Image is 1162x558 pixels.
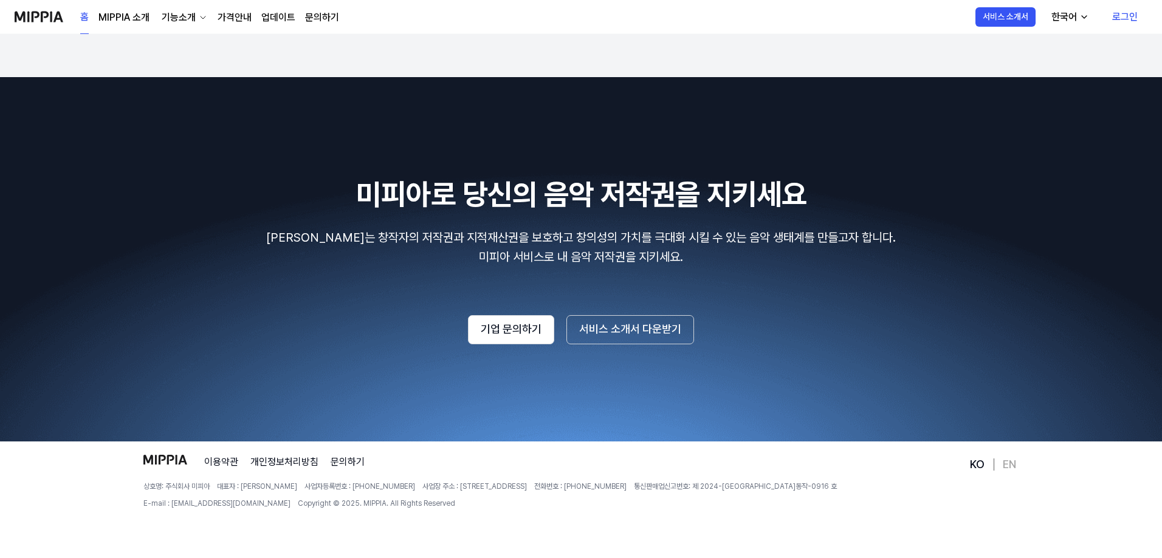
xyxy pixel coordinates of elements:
a: 문의하기 [331,455,365,469]
button: 기능소개 [159,10,208,25]
span: E-mail : [EMAIL_ADDRESS][DOMAIN_NAME] [143,498,290,509]
a: EN [1003,457,1016,472]
button: 서비스 소개서 [975,7,1036,27]
button: 한국어 [1042,5,1096,29]
a: 개인정보처리방침 [250,455,318,469]
button: 서비스 소개서 다운받기 [566,315,694,344]
span: Copyright © 2025. MIPPIA. All Rights Reserved [298,498,455,509]
span: 상호명: 주식회사 미피아 [143,481,210,492]
span: 사업자등록번호 : [PHONE_NUMBER] [304,481,415,492]
a: MIPPIA 소개 [98,10,150,25]
a: 이용약관 [204,455,238,469]
a: KO [970,457,985,472]
a: 홈 [80,1,89,34]
a: 업데이트 [261,10,295,25]
span: 대표자 : [PERSON_NAME] [217,481,297,492]
img: logo [143,455,187,464]
div: 기능소개 [159,10,198,25]
button: 기업 문의하기 [468,315,554,344]
span: 통신판매업신고번호: 제 2024-[GEOGRAPHIC_DATA]동작-0916 호 [634,481,837,492]
div: 한국어 [1049,10,1079,24]
a: 문의하기 [305,10,339,25]
a: 가격안내 [218,10,252,25]
p: [PERSON_NAME]는 창작자의 저작권과 지적재산권을 보호하고 창의성의 가치를 극대화 시킬 수 있는 음악 생태계를 만들고자 합니다. 미피아 서비스로 내 음악 저작권을 지키세요. [15,228,1147,267]
span: 사업장 주소 : [STREET_ADDRESS] [422,481,527,492]
h2: 미피아로 당신의 음악 저작권을 지키세요 [15,174,1147,215]
span: 전화번호 : [PHONE_NUMBER] [534,481,627,492]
